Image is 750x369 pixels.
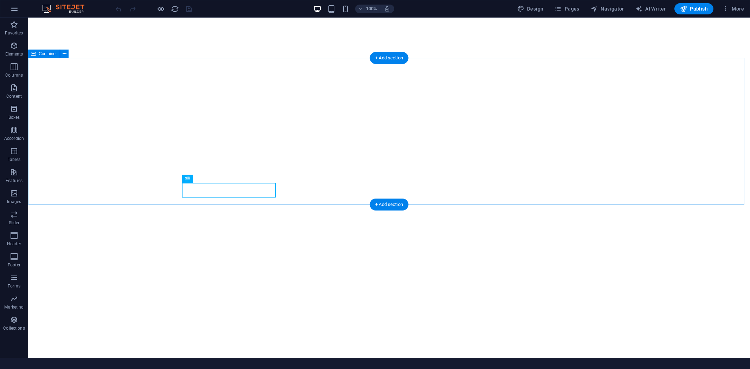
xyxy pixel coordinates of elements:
p: Boxes [8,115,20,120]
h6: 100% [366,5,377,13]
div: + Add section [370,52,409,64]
p: Accordion [4,136,24,141]
button: AI Writer [633,3,669,14]
button: Publish [674,3,713,14]
span: AI Writer [635,5,666,12]
button: Navigator [588,3,627,14]
span: Publish [680,5,708,12]
button: Pages [552,3,582,14]
p: Images [7,199,21,205]
p: Favorites [5,30,23,36]
p: Marketing [4,304,24,310]
div: Design (Ctrl+Alt+Y) [514,3,546,14]
div: + Add section [370,199,409,211]
p: Slider [9,220,20,226]
p: Columns [5,72,23,78]
p: Collections [3,325,25,331]
p: Features [6,178,23,183]
p: Header [7,241,21,247]
span: Navigator [591,5,624,12]
p: Forms [8,283,20,289]
button: Click here to leave preview mode and continue editing [156,5,165,13]
button: reload [171,5,179,13]
button: More [719,3,747,14]
span: Container [39,52,57,56]
i: On resize automatically adjust zoom level to fit chosen device. [384,6,390,12]
i: Reload page [171,5,179,13]
p: Tables [8,157,20,162]
button: Design [514,3,546,14]
span: Design [517,5,544,12]
p: Footer [8,262,20,268]
p: Content [6,93,22,99]
img: Editor Logo [40,5,93,13]
span: Pages [555,5,579,12]
p: Elements [5,51,23,57]
span: More [722,5,744,12]
button: 100% [355,5,380,13]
